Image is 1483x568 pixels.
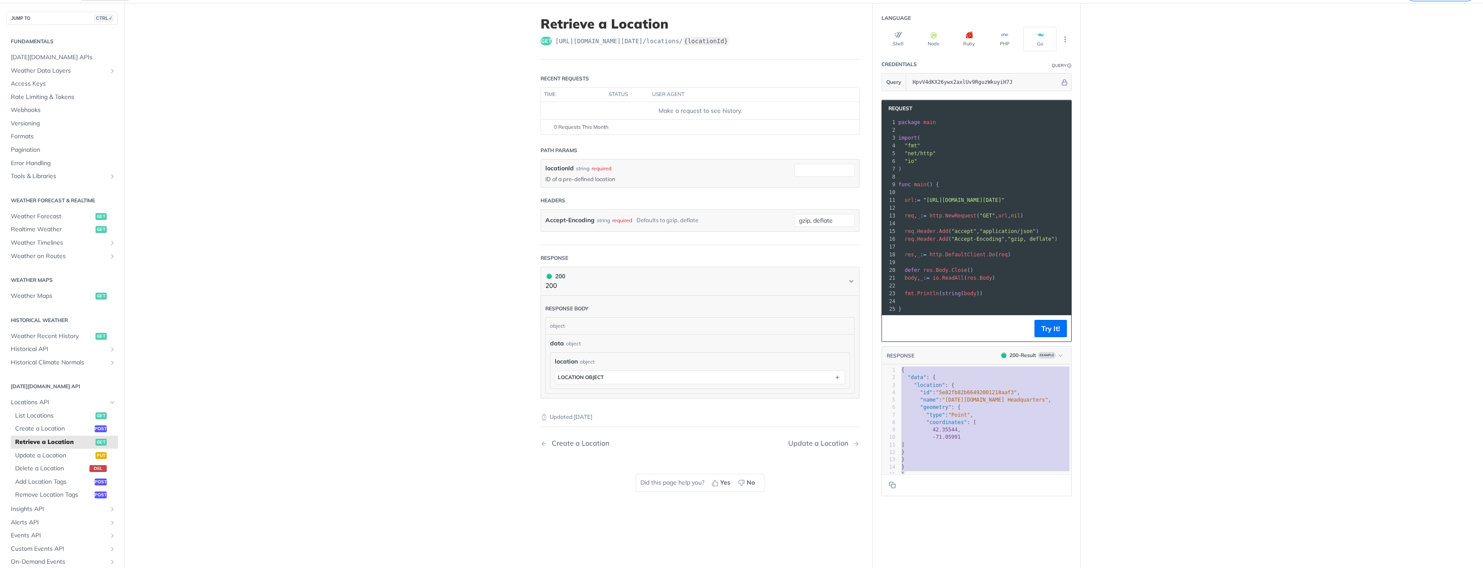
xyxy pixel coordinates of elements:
[920,397,939,403] span: "name"
[882,251,897,258] div: 18
[904,143,920,149] span: "fmt"
[6,290,118,303] a: Weather Mapsget
[11,409,118,422] a: List Locationsget
[109,546,116,552] button: Show subpages for Custom Events API
[898,306,901,312] span: }
[939,236,948,242] span: Add
[917,197,920,203] span: =
[923,119,936,125] span: main
[11,531,107,540] span: Events API
[649,88,842,102] th: user agent
[6,197,118,204] h2: Weather Forecast & realtime
[923,252,926,258] span: =
[580,358,595,366] div: object
[901,404,961,410] span: : {
[545,271,565,281] div: 200
[11,146,116,154] span: Pagination
[11,93,116,102] span: Rate Limiting & Tokens
[566,340,581,348] div: object
[923,197,1005,203] span: "[URL][DOMAIN_NAME][DATE]"
[948,267,952,273] span: .
[898,197,1005,203] span: :
[929,252,942,258] span: http
[882,150,897,157] div: 5
[788,439,859,447] a: Next Page: Update a Location
[11,505,107,514] span: Insights API
[989,252,995,258] span: Do
[901,367,904,373] span: {
[11,488,118,501] a: Remove Location Tagspost
[882,258,897,266] div: 19
[11,212,93,221] span: Weather Forecast
[11,67,107,75] span: Weather Data Layers
[901,412,973,418] span: : ,
[898,182,939,188] span: () {
[882,389,895,396] div: 4
[882,367,895,374] div: 1
[11,252,107,261] span: Weather on Routes
[882,441,895,449] div: 11
[15,478,92,486] span: Add Location Tags
[936,236,939,242] span: .
[904,158,917,164] span: "io"
[980,275,992,281] span: Body
[541,16,859,32] h1: Retrieve a Location
[555,357,578,366] span: location
[914,382,945,388] span: "location"
[904,252,914,258] span: res
[898,119,920,125] span: package
[917,27,950,51] button: Node
[541,197,565,204] div: Headers
[15,491,92,499] span: Remove Location Tags
[11,422,118,435] a: Create a Locationpost
[929,213,942,219] span: http
[952,236,1005,242] span: "Accept-Encoding"
[545,175,781,183] p: ID of a pre-defined location
[95,425,107,432] span: post
[882,173,897,181] div: 8
[926,275,929,281] span: =
[95,439,107,446] span: get
[541,147,577,154] div: Path Params
[606,88,649,102] th: status
[1001,353,1006,358] span: 200
[1059,33,1072,46] button: More Languages
[15,451,93,460] span: Update a Location
[545,214,595,227] label: Accept-Encoding
[904,290,914,297] span: fmt
[709,476,735,489] button: Yes
[547,274,552,279] span: 200
[1009,351,1036,359] div: 200 - Result
[942,252,945,258] span: .
[11,119,116,128] span: Versioning
[612,214,632,227] div: required
[11,332,93,341] span: Weather Recent History
[1067,64,1072,68] i: Information
[95,479,107,485] span: post
[6,77,118,90] a: Access Keys
[11,518,107,527] span: Alerts API
[933,275,939,281] span: io
[977,275,980,281] span: .
[882,282,897,290] div: 22
[95,293,107,300] span: get
[545,271,855,291] button: 200 200200
[788,439,853,447] div: Update a Location
[1023,27,1057,51] button: Go
[882,134,897,142] div: 3
[914,182,926,188] span: main
[15,464,87,473] span: Delete a Location
[920,275,923,281] span: _
[6,38,118,45] h2: Fundamentals
[6,51,118,64] a: [DATE][DOMAIN_NAME] APIs
[882,165,897,173] div: 7
[95,226,107,233] span: get
[6,223,118,236] a: Realtime Weatherget
[95,213,107,220] span: get
[886,78,901,86] span: Query
[882,118,897,126] div: 1
[848,278,855,285] svg: Chevron
[6,104,118,117] a: Webhooks
[109,506,116,513] button: Show subpages for Insights API
[904,150,936,156] span: "net/http"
